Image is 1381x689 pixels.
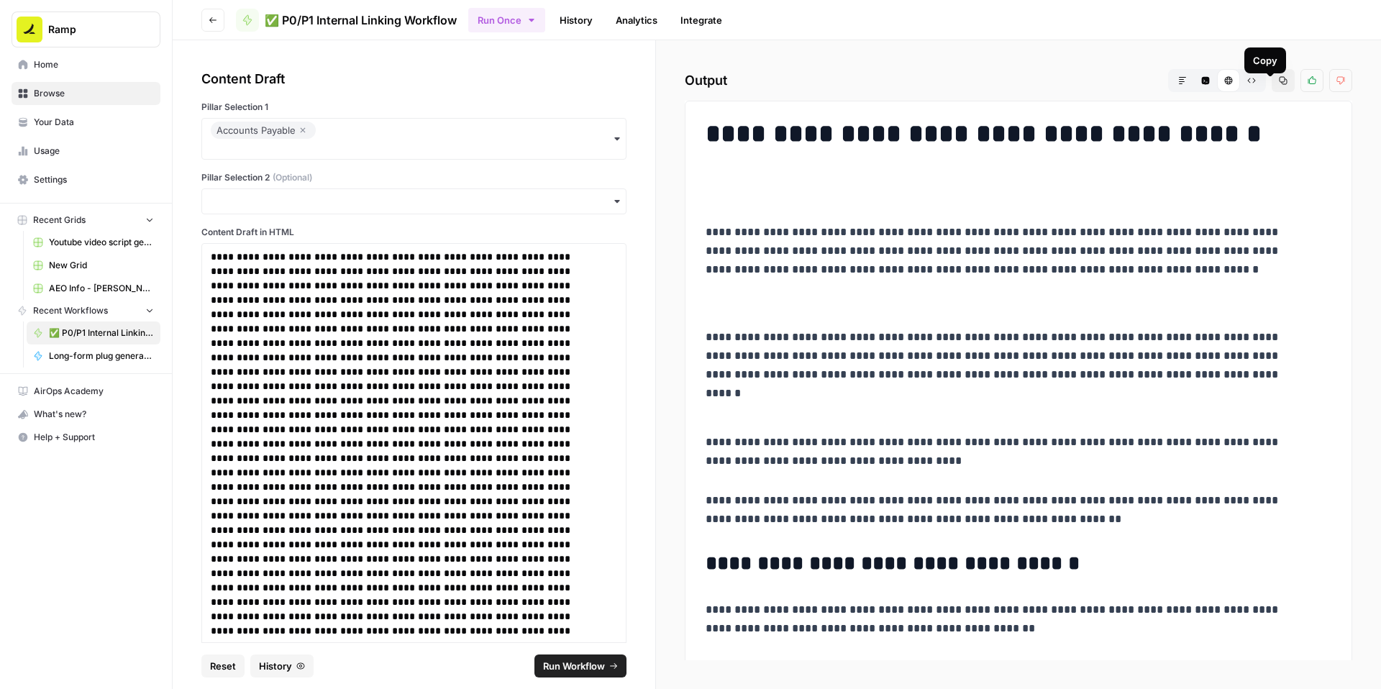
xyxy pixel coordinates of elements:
[201,101,626,114] label: Pillar Selection 1
[273,171,312,184] span: (Optional)
[12,209,160,231] button: Recent Grids
[34,431,154,444] span: Help + Support
[49,327,154,339] span: ✅ P0/P1 Internal Linking Workflow
[34,385,154,398] span: AirOps Academy
[49,350,154,362] span: Long-form plug generator – Content tuning version
[259,659,292,673] span: History
[12,82,160,105] a: Browse
[27,231,160,254] a: Youtube video script generator
[33,304,108,317] span: Recent Workflows
[48,22,135,37] span: Ramp
[49,282,154,295] span: AEO Info - [PERSON_NAME]
[12,300,160,321] button: Recent Workflows
[49,236,154,249] span: Youtube video script generator
[12,168,160,191] a: Settings
[12,140,160,163] a: Usage
[250,654,314,677] button: History
[543,659,605,673] span: Run Workflow
[201,226,626,239] label: Content Draft in HTML
[27,277,160,300] a: AEO Info - [PERSON_NAME]
[27,254,160,277] a: New Grid
[12,53,160,76] a: Home
[685,69,1352,92] h2: Output
[265,12,457,29] span: ✅ P0/P1 Internal Linking Workflow
[34,58,154,71] span: Home
[17,17,42,42] img: Ramp Logo
[12,403,160,425] div: What's new?
[607,9,666,32] a: Analytics
[551,9,601,32] a: History
[217,122,310,139] div: Accounts Payable
[12,12,160,47] button: Workspace: Ramp
[27,344,160,368] a: Long-form plug generator – Content tuning version
[210,659,236,673] span: Reset
[34,116,154,129] span: Your Data
[49,259,154,272] span: New Grid
[201,171,626,184] label: Pillar Selection 2
[12,380,160,403] a: AirOps Academy
[33,214,86,227] span: Recent Grids
[12,111,160,134] a: Your Data
[1253,53,1277,68] div: Copy
[672,9,731,32] a: Integrate
[236,9,457,32] a: ✅ P0/P1 Internal Linking Workflow
[201,69,626,89] div: Content Draft
[534,654,626,677] button: Run Workflow
[201,118,626,160] button: Accounts Payable
[201,654,245,677] button: Reset
[12,426,160,449] button: Help + Support
[34,173,154,186] span: Settings
[468,8,545,32] button: Run Once
[34,87,154,100] span: Browse
[34,145,154,158] span: Usage
[27,321,160,344] a: ✅ P0/P1 Internal Linking Workflow
[12,403,160,426] button: What's new?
